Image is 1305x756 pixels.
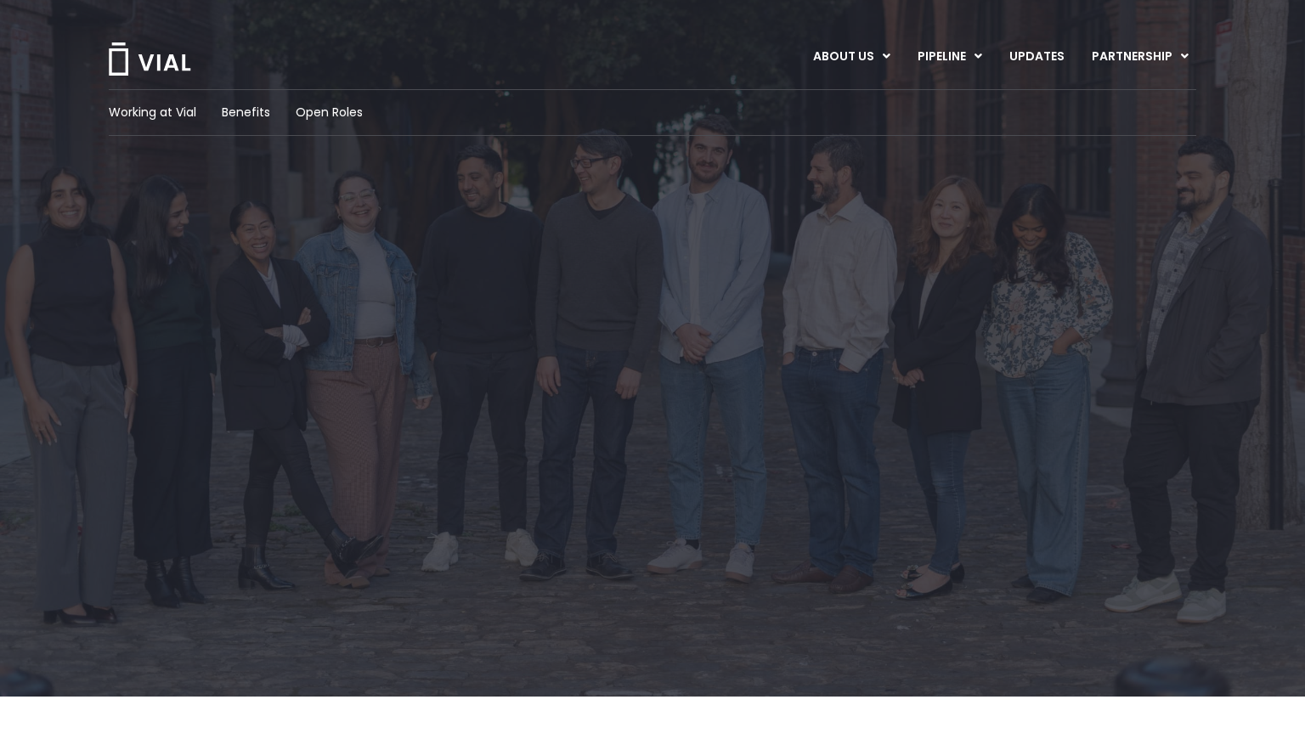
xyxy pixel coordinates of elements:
[296,104,363,121] a: Open Roles
[1078,42,1202,71] a: PARTNERSHIPMenu Toggle
[904,42,995,71] a: PIPELINEMenu Toggle
[109,104,196,121] a: Working at Vial
[222,104,270,121] a: Benefits
[107,42,192,76] img: Vial Logo
[996,42,1077,71] a: UPDATES
[799,42,903,71] a: ABOUT USMenu Toggle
